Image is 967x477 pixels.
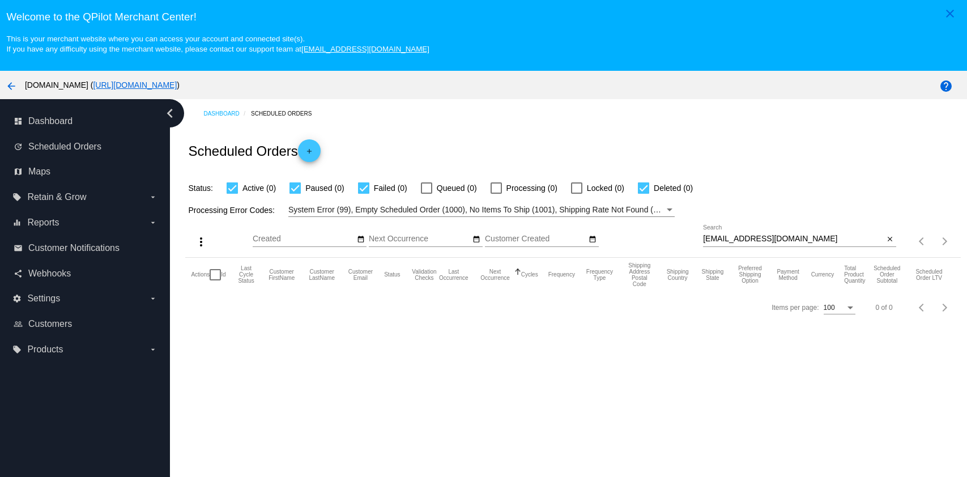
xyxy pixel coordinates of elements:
button: Change sorting for Id [221,271,225,278]
small: This is your merchant website where you can access your account and connected site(s). If you hav... [6,35,429,53]
i: update [14,142,23,151]
button: Change sorting for PaymentMethod.Type [776,269,801,281]
span: Active (0) [242,181,276,195]
mat-header-cell: Validation Checks [411,258,438,292]
span: Status: [188,184,213,193]
i: chevron_left [161,104,179,122]
i: map [14,167,23,176]
span: Customer Notifications [28,243,120,253]
mat-header-cell: Total Product Quantity [844,258,871,292]
span: Deleted (0) [654,181,693,195]
span: Failed (0) [374,181,407,195]
span: Settings [27,293,60,304]
span: Retain & Grow [27,192,86,202]
i: arrow_drop_down [148,345,157,354]
span: Products [27,344,63,355]
button: Previous page [911,230,934,253]
button: Change sorting for CustomerLastName [307,269,337,281]
a: dashboard Dashboard [14,112,157,130]
button: Change sorting for LastOccurrenceUtc [438,269,469,281]
mat-icon: date_range [472,235,480,244]
input: Search [703,235,884,244]
a: people_outline Customers [14,315,157,333]
span: Queued (0) [437,181,477,195]
i: people_outline [14,320,23,329]
button: Change sorting for FrequencyType [585,269,614,281]
mat-icon: close [886,235,894,244]
mat-select: Filter by Processing Error Codes [288,203,675,217]
button: Next page [934,230,956,253]
span: Customers [28,319,72,329]
button: Change sorting for Subtotal [871,265,904,284]
span: 100 [824,304,835,312]
span: Dashboard [28,116,73,126]
mat-select: Items per page: [824,304,855,312]
button: Change sorting for LifetimeValue [914,269,945,281]
button: Change sorting for CustomerEmail [347,269,374,281]
button: Change sorting for ShippingPostcode [624,262,655,287]
i: arrow_drop_down [148,294,157,303]
input: Next Occurrence [369,235,471,244]
mat-icon: help [939,79,953,93]
i: settings [12,294,22,303]
button: Change sorting for CustomerFirstName [267,269,297,281]
input: Created [253,235,355,244]
button: Change sorting for Status [384,271,400,278]
h3: Welcome to the QPilot Merchant Center! [6,11,960,23]
button: Change sorting for LastProcessingCycleId [236,265,257,284]
a: [URL][DOMAIN_NAME] [93,80,177,90]
i: dashboard [14,117,23,126]
input: Customer Created [485,235,587,244]
button: Change sorting for Frequency [548,271,575,278]
span: Locked (0) [587,181,624,195]
i: arrow_drop_down [148,218,157,227]
span: Paused (0) [305,181,344,195]
mat-icon: add [303,147,316,161]
div: 0 of 0 [876,304,893,312]
a: map Maps [14,163,157,181]
i: arrow_drop_down [148,193,157,202]
a: Scheduled Orders [251,105,322,122]
button: Change sorting for CurrencyIso [811,271,834,278]
i: local_offer [12,193,22,202]
button: Change sorting for ShippingState [700,269,725,281]
a: update Scheduled Orders [14,138,157,156]
mat-icon: arrow_back [5,79,18,93]
a: email Customer Notifications [14,239,157,257]
mat-header-cell: Actions [191,258,210,292]
mat-icon: close [943,7,957,20]
span: Processing (0) [506,181,557,195]
span: Maps [28,167,50,177]
i: equalizer [12,218,22,227]
div: Items per page: [772,304,819,312]
span: Scheduled Orders [28,142,101,152]
i: local_offer [12,345,22,354]
button: Change sorting for ShippingCountry [665,269,691,281]
button: Change sorting for PreferredShippingOption [735,265,765,284]
span: Reports [27,218,59,228]
a: Dashboard [203,105,251,122]
button: Change sorting for Cycles [521,271,538,278]
a: [EMAIL_ADDRESS][DOMAIN_NAME] [301,45,429,53]
i: share [14,269,23,278]
button: Clear [884,233,896,245]
span: Processing Error Codes: [188,206,275,215]
button: Next page [934,296,956,319]
mat-icon: more_vert [194,235,208,249]
button: Previous page [911,296,934,319]
span: Webhooks [28,269,71,279]
mat-icon: date_range [357,235,365,244]
h2: Scheduled Orders [188,139,320,162]
i: email [14,244,23,253]
span: [DOMAIN_NAME] ( ) [25,80,180,90]
button: Change sorting for NextOccurrenceUtc [479,269,510,281]
mat-icon: date_range [589,235,597,244]
a: share Webhooks [14,265,157,283]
